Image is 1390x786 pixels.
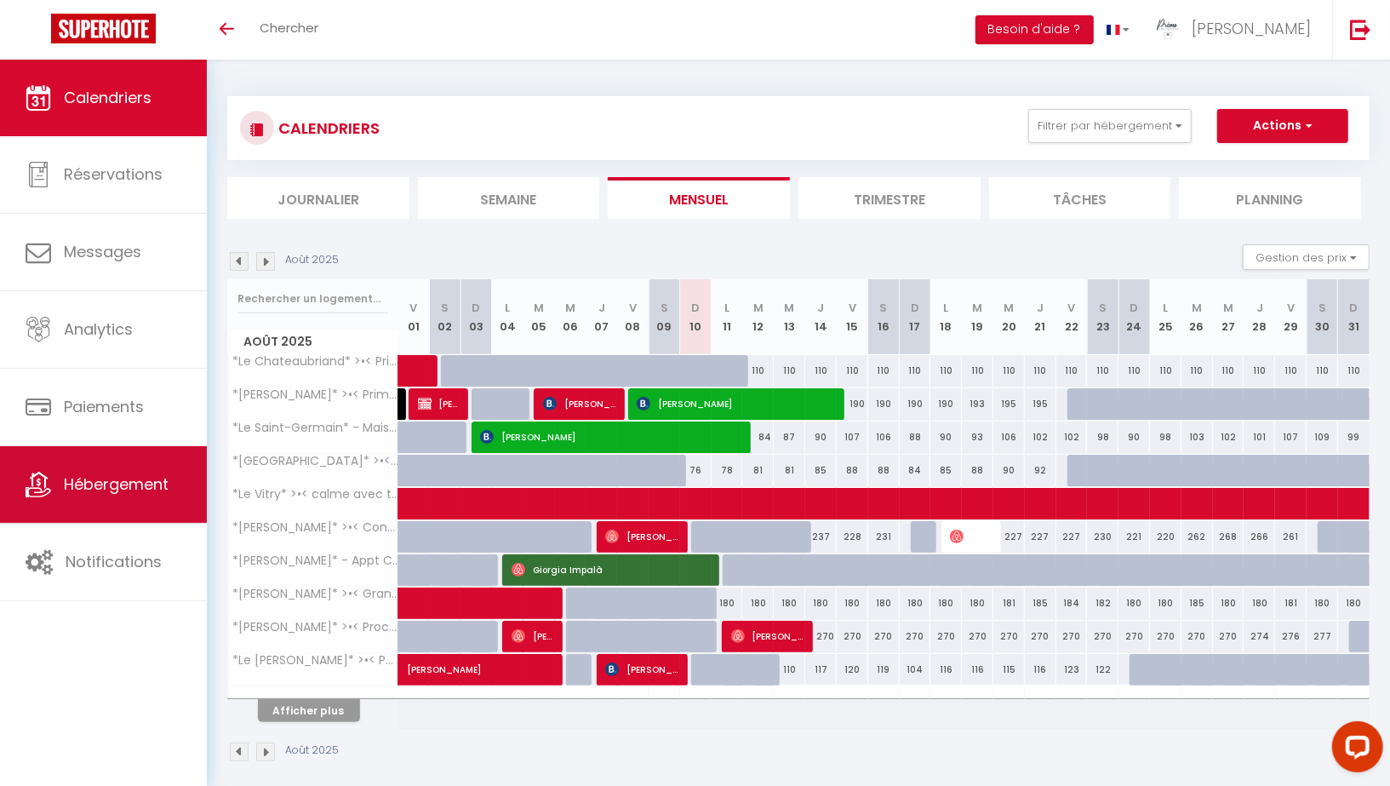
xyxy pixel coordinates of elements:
abbr: V [1287,300,1295,316]
abbr: J [817,300,824,316]
div: 106 [868,422,900,453]
abbr: D [1130,300,1139,316]
div: 180 [868,588,900,619]
abbr: L [505,300,510,316]
div: 270 [868,621,900,652]
div: 119 [868,654,900,686]
abbr: V [409,300,417,316]
th: 12 [742,279,774,355]
div: 107 [1275,422,1307,453]
div: 107 [837,422,868,453]
span: [PERSON_NAME] [637,387,836,420]
span: Réservations [64,164,163,185]
div: 85 [930,455,962,486]
img: logout [1350,19,1371,40]
span: Notifications [66,551,162,572]
span: Août 2025 [228,330,398,354]
div: 180 [837,588,868,619]
div: 90 [930,422,962,453]
div: 270 [900,621,931,652]
th: 28 [1244,279,1275,355]
div: 122 [1087,654,1118,686]
div: 116 [930,654,962,686]
abbr: M [1223,300,1233,316]
div: 117 [805,654,837,686]
div: 81 [742,455,774,486]
span: Paiements [64,396,144,417]
th: 24 [1118,279,1150,355]
div: 190 [868,388,900,420]
span: [PERSON_NAME] [1192,18,1311,39]
div: 230 [1087,521,1118,553]
div: 181 [1275,588,1307,619]
div: 88 [868,455,900,486]
div: 88 [837,455,868,486]
th: 25 [1150,279,1181,355]
abbr: M [753,300,764,316]
th: 14 [805,279,837,355]
div: 180 [900,588,931,619]
th: 15 [837,279,868,355]
div: 104 [900,654,931,686]
div: 78 [712,455,743,486]
div: 231 [868,521,900,553]
div: 110 [774,654,805,686]
div: 270 [1087,621,1118,652]
div: 98 [1087,422,1118,453]
th: 16 [868,279,900,355]
span: [PERSON_NAME] [950,520,992,553]
li: Trimestre [798,177,981,219]
abbr: S [1318,300,1326,316]
span: *Le Saint-Germain* - Maison en bois [231,422,401,434]
th: 03 [460,279,492,355]
div: 270 [837,621,868,652]
div: 110 [837,355,868,387]
div: 110 [1150,355,1181,387]
div: 110 [805,355,837,387]
span: *[PERSON_NAME]* >•< Proche Tour Eiffel au calme [231,621,401,634]
div: 76 [680,455,712,486]
th: 05 [523,279,555,355]
div: 85 [805,455,837,486]
div: 180 [1338,588,1370,619]
div: 195 [1025,388,1056,420]
div: 270 [1150,621,1181,652]
div: 110 [1087,355,1118,387]
span: [PERSON_NAME] [605,653,678,686]
th: 08 [617,279,649,355]
div: 88 [900,422,931,453]
div: 116 [962,654,993,686]
div: 190 [930,388,962,420]
div: 182 [1087,588,1118,619]
div: 181 [993,588,1025,619]
button: Besoin d'aide ? [975,15,1094,44]
div: 195 [993,388,1025,420]
div: 92 [1025,455,1056,486]
li: Journalier [227,177,409,219]
div: 262 [1181,521,1213,553]
div: 180 [742,588,774,619]
div: 180 [1213,588,1244,619]
div: 84 [900,455,931,486]
th: 07 [586,279,617,355]
div: 110 [1118,355,1150,387]
div: 270 [805,621,837,652]
abbr: S [441,300,449,316]
div: 180 [712,588,743,619]
span: *Le [PERSON_NAME]* >•< Paisible / Proche Tour Eiffel [231,654,401,667]
span: Calendriers [64,87,152,108]
div: 110 [1056,355,1088,387]
input: Rechercher un logement... [237,284,388,314]
button: Gestion des prix [1243,244,1370,270]
div: 221 [1118,521,1150,553]
div: 227 [1056,521,1088,553]
span: [PERSON_NAME] [512,620,553,652]
p: Août 2025 [285,252,339,268]
abbr: L [944,300,949,316]
button: Filtrer par hébergement [1028,109,1192,143]
abbr: L [724,300,729,316]
div: 185 [1181,588,1213,619]
th: 06 [555,279,586,355]
abbr: V [849,300,856,316]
